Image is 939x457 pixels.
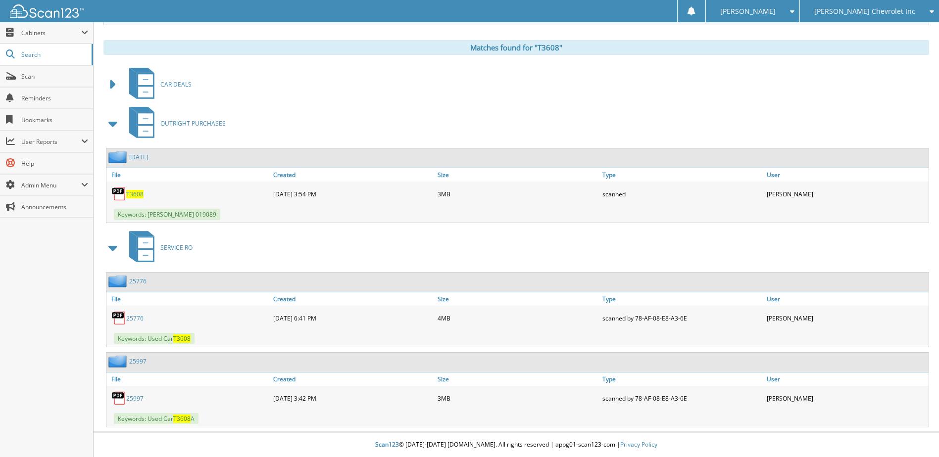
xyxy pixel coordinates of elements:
[173,414,191,423] span: T3608
[94,433,939,457] div: © [DATE]-[DATE] [DOMAIN_NAME]. All rights reserved | appg01-scan123-com |
[106,292,271,306] a: File
[21,72,88,81] span: Scan
[600,308,764,328] div: scanned by 78-AF-08-E8-A3-6E
[106,168,271,182] a: File
[435,308,599,328] div: 4MB
[126,190,144,198] a: T3608
[764,308,929,328] div: [PERSON_NAME]
[375,440,399,449] span: Scan123
[271,292,435,306] a: Created
[764,388,929,408] div: [PERSON_NAME]
[108,275,129,287] img: folder2.png
[21,137,81,146] span: User Reports
[271,168,435,182] a: Created
[111,311,126,325] img: PDF.png
[160,243,193,252] span: SERVICE RO
[21,159,88,168] span: Help
[271,184,435,204] div: [DATE] 3:54 PM
[620,440,657,449] a: Privacy Policy
[108,151,129,163] img: folder2.png
[114,413,198,424] span: Keywords: Used Car A
[21,50,87,59] span: Search
[600,388,764,408] div: scanned by 78-AF-08-E8-A3-6E
[21,29,81,37] span: Cabinets
[764,184,929,204] div: [PERSON_NAME]
[114,209,220,220] span: Keywords: [PERSON_NAME] 019089
[435,184,599,204] div: 3MB
[435,168,599,182] a: Size
[890,410,939,457] iframe: Chat Widget
[435,292,599,306] a: Size
[271,388,435,408] div: [DATE] 3:42 PM
[271,372,435,386] a: Created
[435,388,599,408] div: 3MB
[814,8,915,14] span: [PERSON_NAME] Chevrolet Inc
[764,168,929,182] a: User
[123,65,192,104] a: CAR DEALS
[271,308,435,328] div: [DATE] 6:41 PM
[160,80,192,89] span: CAR DEALS
[126,394,144,403] a: 25997
[21,203,88,211] span: Announcements
[21,181,81,189] span: Admin Menu
[600,184,764,204] div: scanned
[600,168,764,182] a: Type
[111,391,126,406] img: PDF.png
[435,372,599,386] a: Size
[21,94,88,102] span: Reminders
[600,292,764,306] a: Type
[103,40,929,55] div: Matches found for "T3608"
[21,116,88,124] span: Bookmarks
[129,153,148,161] a: [DATE]
[173,334,191,343] span: T3608
[126,314,144,322] a: 25776
[764,372,929,386] a: User
[123,104,226,143] a: OUTRIGHT PURCHASES
[720,8,776,14] span: [PERSON_NAME]
[129,357,147,366] a: 25997
[129,277,147,285] a: 25776
[106,372,271,386] a: File
[123,228,193,267] a: SERVICE RO
[111,186,126,201] img: PDF.png
[114,333,195,344] span: Keywords: Used Car
[10,4,84,18] img: scan123-logo-white.svg
[108,355,129,367] img: folder2.png
[160,119,226,128] span: OUTRIGHT PURCHASES
[600,372,764,386] a: Type
[764,292,929,306] a: User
